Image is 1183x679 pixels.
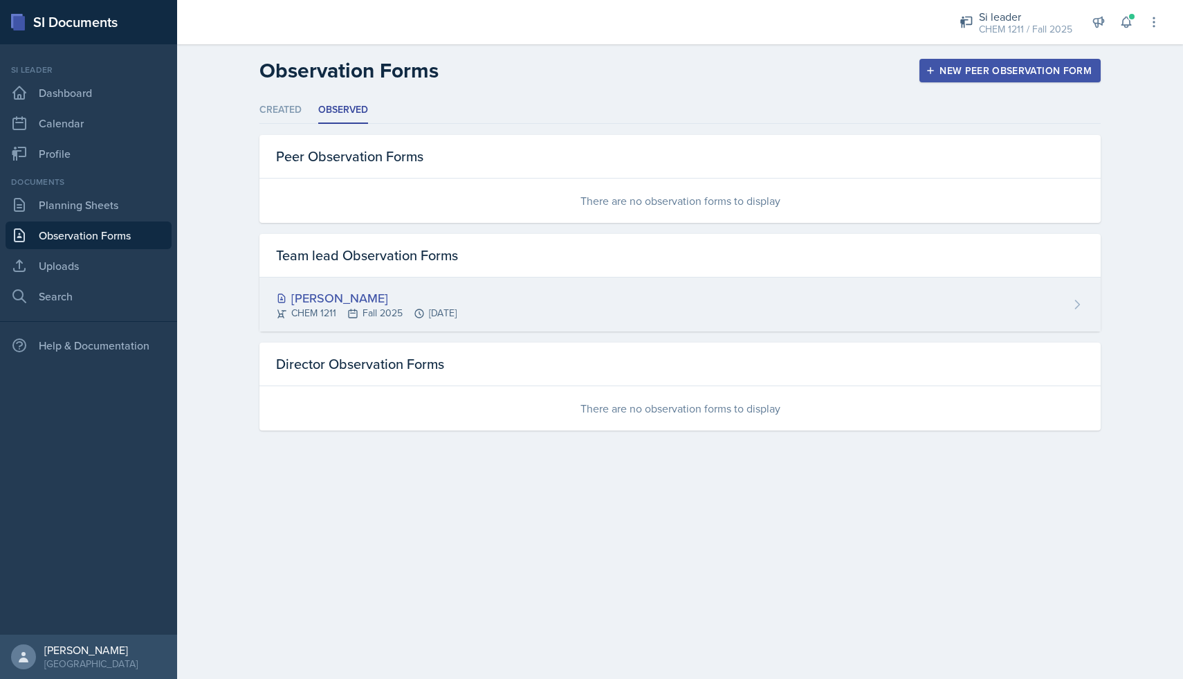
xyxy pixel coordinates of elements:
a: Planning Sheets [6,191,172,219]
a: Dashboard [6,79,172,107]
div: [PERSON_NAME] [276,289,457,307]
button: New Peer Observation Form [919,59,1101,82]
a: Uploads [6,252,172,280]
div: CHEM 1211 Fall 2025 [DATE] [276,306,457,320]
div: Si leader [979,8,1072,25]
div: New Peer Observation Form [928,65,1092,76]
div: Peer Observation Forms [259,135,1101,179]
a: Observation Forms [6,221,172,249]
div: [PERSON_NAME] [44,643,138,657]
a: [PERSON_NAME] CHEM 1211Fall 2025[DATE] [259,278,1101,332]
li: Observed [318,97,368,124]
div: Team lead Observation Forms [259,234,1101,278]
a: Calendar [6,109,172,137]
div: There are no observation forms to display [259,179,1101,223]
a: Profile [6,140,172,168]
li: Created [259,97,302,124]
h2: Observation Forms [259,58,439,83]
div: CHEM 1211 / Fall 2025 [979,22,1072,37]
div: Si leader [6,64,172,76]
div: Director Observation Forms [259,343,1101,386]
a: Search [6,282,172,310]
div: [GEOGRAPHIC_DATA] [44,657,138,671]
div: There are no observation forms to display [259,386,1101,431]
div: Help & Documentation [6,332,172,359]
div: Documents [6,176,172,188]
